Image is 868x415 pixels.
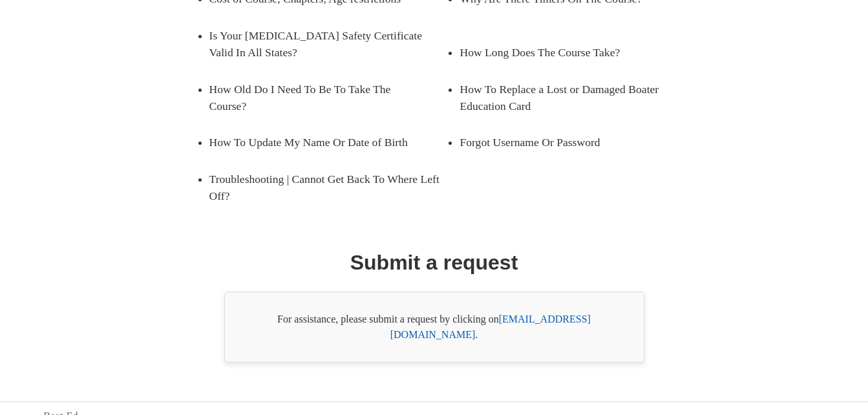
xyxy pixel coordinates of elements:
a: How To Replace a Lost or Damaged Boater Education Card [460,71,697,125]
a: How Long Does The Course Take? [460,34,678,70]
a: Forgot Username Or Password [460,124,678,160]
h1: Submit a request [350,247,518,278]
div: For assistance, please submit a request by clicking on . [224,292,644,363]
a: How To Update My Name Or Date of Birth [209,124,428,160]
a: Troubleshooting | Cannot Get Back To Where Left Off? [209,161,447,215]
a: How Old Do I Need To Be To Take The Course? [209,71,428,125]
a: Is Your [MEDICAL_DATA] Safety Certificate Valid In All States? [209,17,447,71]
